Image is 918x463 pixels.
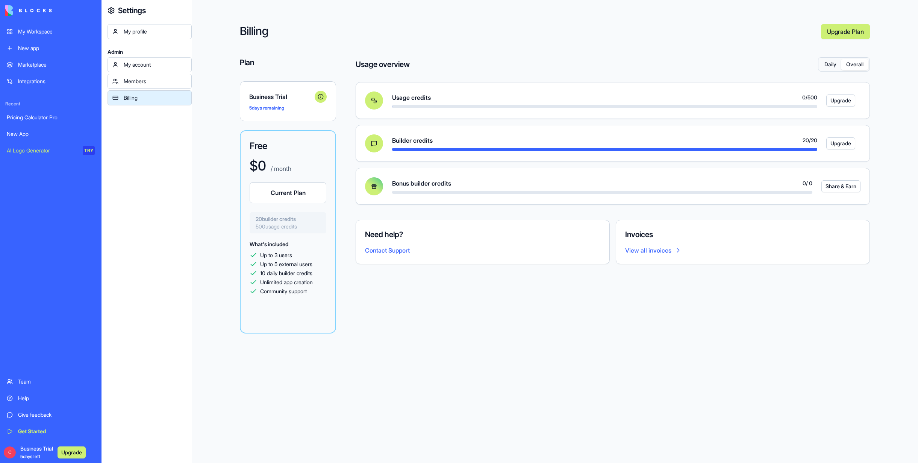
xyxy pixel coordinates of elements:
[269,164,291,173] p: / month
[392,136,433,145] span: Builder credits
[18,61,95,69] div: Marketplace
[240,57,336,68] h4: Plan
[249,105,284,111] span: 5 days remaining
[826,137,855,149] button: Upgrade
[2,24,99,39] a: My Workspace
[124,78,187,85] div: Members
[108,48,192,56] span: Admin
[803,137,817,144] span: 20 / 20
[802,94,817,101] span: 0 / 500
[118,5,146,16] h4: Settings
[18,44,95,52] div: New app
[2,41,99,56] a: New app
[2,126,99,142] a: New App
[365,229,600,240] h4: Need help?
[392,179,451,188] span: Bonus builder credits
[356,59,410,70] h4: Usage overview
[18,428,95,435] div: Get Started
[18,394,95,402] div: Help
[7,114,95,121] div: Pricing Calculator Pro
[820,59,841,70] button: Daily
[4,446,16,458] span: C
[803,180,812,187] span: 0 / 0
[365,246,410,255] button: Contact Support
[108,74,192,89] a: Members
[260,279,313,286] span: Unlimited app creation
[124,28,187,35] div: My profile
[250,241,288,247] span: What's included
[108,24,192,39] a: My profile
[826,94,851,107] a: Upgrade
[58,446,86,458] button: Upgrade
[260,260,312,268] span: Up to 5 external users
[18,411,95,419] div: Give feedback
[240,24,815,39] h2: Billing
[124,61,187,69] div: My account
[260,288,307,295] span: Community support
[18,378,95,385] div: Team
[2,74,99,89] a: Integrations
[821,24,870,39] a: Upgrade Plan
[841,59,868,70] button: Overall
[108,90,192,105] a: Billing
[256,215,320,223] span: 20 builder credits
[2,110,99,125] a: Pricing Calculator Pro
[256,223,320,230] span: 500 usage credits
[2,143,99,158] a: AI Logo GeneratorTRY
[18,28,95,35] div: My Workspace
[250,182,326,203] button: Current Plan
[2,374,99,389] a: Team
[821,180,860,192] button: Share & Earn
[240,130,336,334] a: Free$0 / monthCurrent Plan20builder credits500usage creditsWhat's includedUp to 3 usersUp to 5 ex...
[625,229,860,240] h4: Invoices
[249,92,312,101] span: Business Trial
[83,146,95,155] div: TRY
[2,391,99,406] a: Help
[2,57,99,72] a: Marketplace
[250,158,266,173] h1: $ 0
[392,93,431,102] span: Usage credits
[20,454,40,459] span: 5 days left
[260,251,292,259] span: Up to 3 users
[250,140,326,152] h3: Free
[2,407,99,422] a: Give feedback
[124,94,187,102] div: Billing
[826,94,855,107] button: Upgrade
[5,5,52,16] img: logo
[20,445,53,460] span: Business Trial
[7,147,77,154] div: AI Logo Generator
[826,137,851,149] a: Upgrade
[2,101,99,107] span: Recent
[18,78,95,85] div: Integrations
[7,130,95,138] div: New App
[625,246,860,255] a: View all invoices
[108,57,192,72] a: My account
[260,270,312,277] span: 10 daily builder credits
[2,424,99,439] a: Get Started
